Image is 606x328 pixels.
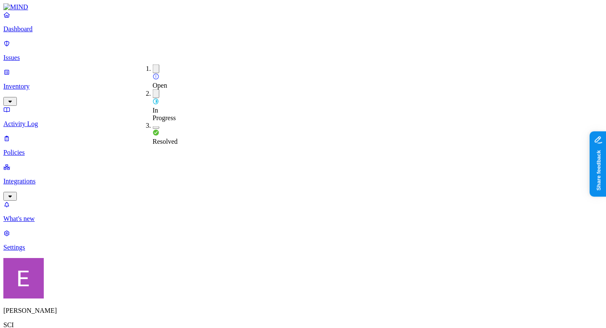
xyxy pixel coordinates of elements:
img: MIND [3,3,28,11]
span: Resolved [153,138,178,145]
a: Settings [3,229,603,251]
p: Issues [3,54,603,62]
img: Eran Barak [3,258,44,298]
p: What's new [3,215,603,223]
p: Policies [3,149,603,156]
img: status-in-progress [153,98,159,105]
p: Inventory [3,83,603,90]
span: Open [153,82,167,89]
img: status-open [153,73,159,80]
p: Settings [3,244,603,251]
a: What's new [3,201,603,223]
img: status-resolved [153,129,159,136]
p: Dashboard [3,25,603,33]
span: In Progress [153,107,176,121]
a: Issues [3,40,603,62]
a: Integrations [3,163,603,199]
a: Activity Log [3,106,603,128]
a: Inventory [3,68,603,105]
p: [PERSON_NAME] [3,307,603,315]
a: MIND [3,3,603,11]
p: Integrations [3,177,603,185]
p: Activity Log [3,120,603,128]
a: Dashboard [3,11,603,33]
a: Policies [3,134,603,156]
